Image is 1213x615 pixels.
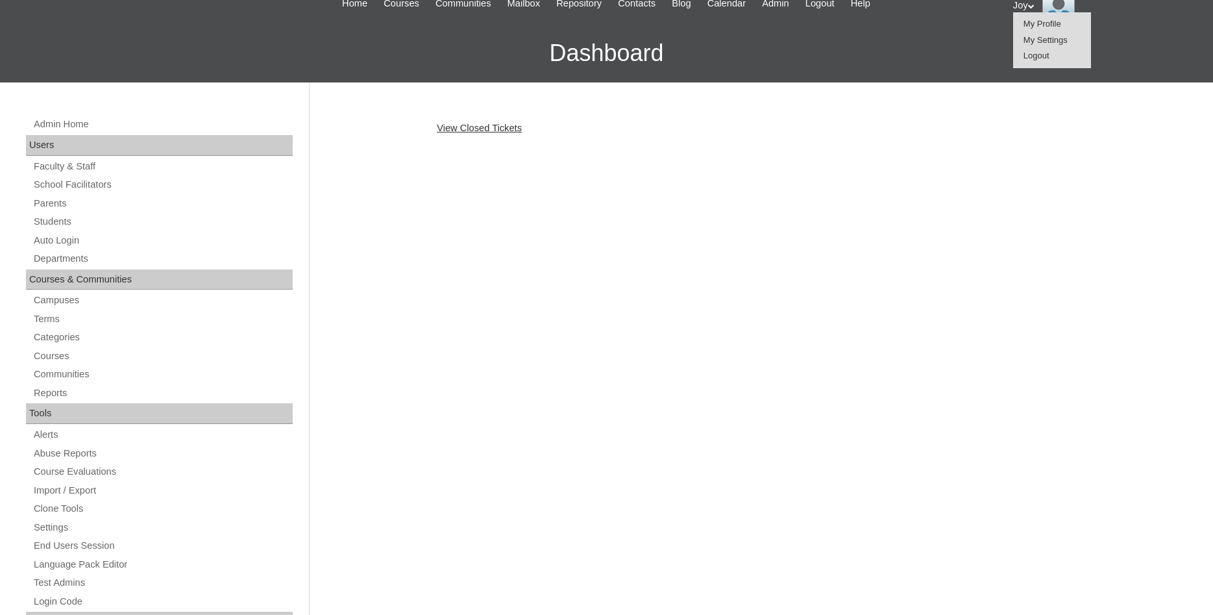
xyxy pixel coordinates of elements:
[26,270,293,290] div: Courses & Communities
[32,366,293,383] a: Communities
[1023,19,1061,29] a: My Profile
[32,538,293,554] a: End Users Session
[32,348,293,364] a: Courses
[32,177,293,193] a: School Facilitators
[437,123,522,133] a: View Closed Tickets
[32,464,293,480] a: Course Evaluations
[32,501,293,517] a: Clone Tools
[32,385,293,401] a: Reports
[32,594,293,610] a: Login Code
[26,403,293,424] div: Tools
[32,214,293,230] a: Students
[32,195,293,212] a: Parents
[32,116,293,132] a: Admin Home
[32,557,293,573] a: Language Pack Editor
[32,251,293,267] a: Departments
[32,446,293,462] a: Abuse Reports
[26,135,293,156] div: Users
[32,311,293,327] a: Terms
[32,158,293,175] a: Faculty & Staff
[32,520,293,536] a: Settings
[32,575,293,591] a: Test Admins
[32,292,293,308] a: Campuses
[6,24,1207,82] h3: Dashboard
[32,427,293,443] a: Alerts
[32,329,293,345] a: Categories
[32,483,293,499] a: Import / Export
[1023,51,1049,60] a: Logout
[1023,35,1068,45] a: My Settings
[32,232,293,249] a: Auto Login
